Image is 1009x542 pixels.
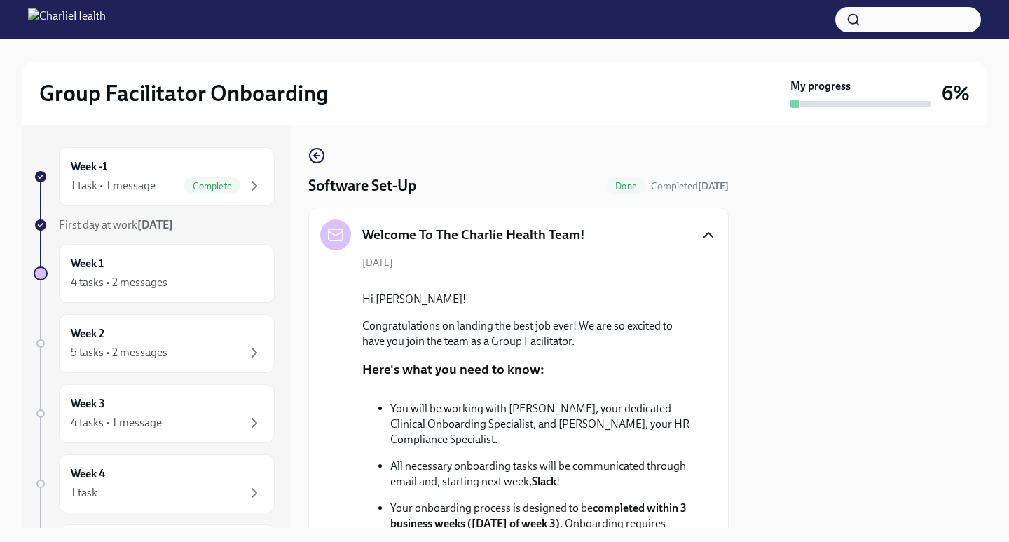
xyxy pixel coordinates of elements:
[390,401,694,447] p: You will be working with [PERSON_NAME], your dedicated Clinical Onboarding Specialist, and [PERSO...
[34,314,275,373] a: Week 25 tasks • 2 messages
[651,179,729,193] span: October 3rd, 2025 15:12
[34,384,275,443] a: Week 34 tasks • 1 message
[71,256,104,271] h6: Week 1
[362,318,694,349] p: Congratulations on landing the best job ever! We are so excited to have you join the team as a Gr...
[184,181,240,191] span: Complete
[71,466,105,482] h6: Week 4
[362,292,694,307] p: Hi [PERSON_NAME]!
[71,275,167,290] div: 4 tasks • 2 messages
[39,79,329,107] h2: Group Facilitator Onboarding
[651,180,729,192] span: Completed
[71,415,162,431] div: 4 tasks • 1 message
[71,178,156,194] div: 1 task • 1 message
[532,475,556,488] strong: Slack
[28,8,106,31] img: CharlieHealth
[71,345,167,360] div: 5 tasks • 2 messages
[71,485,97,501] div: 1 task
[362,256,393,269] span: [DATE]
[34,454,275,513] a: Week 41 task
[34,147,275,206] a: Week -11 task • 1 messageComplete
[34,217,275,233] a: First day at work[DATE]
[308,175,416,196] h4: Software Set-Up
[942,81,970,106] h3: 6%
[71,159,107,175] h6: Week -1
[607,181,645,191] span: Done
[362,226,585,244] h5: Welcome To The Charlie Health Team!
[698,180,729,192] strong: [DATE]
[71,396,105,412] h6: Week 3
[390,459,694,489] p: All necessary onboarding tasks will be communicated through email and, starting next week, !
[137,218,173,231] strong: [DATE]
[362,360,544,379] p: Here's what you need to know:
[59,218,173,231] span: First day at work
[34,244,275,303] a: Week 14 tasks • 2 messages
[790,79,851,94] strong: My progress
[71,326,104,341] h6: Week 2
